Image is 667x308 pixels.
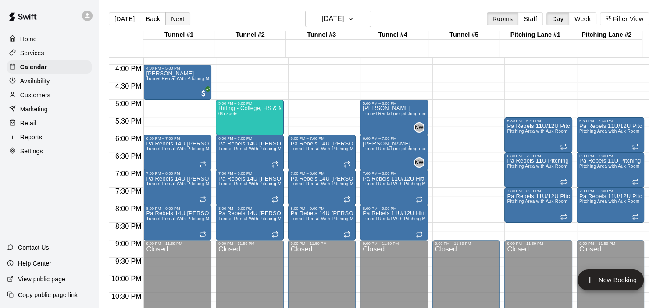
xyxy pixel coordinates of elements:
[113,258,144,265] span: 9:30 PM
[507,199,567,204] span: Pitching Area with Aux Room
[577,188,645,223] div: 7:30 PM – 8:30 PM: Pa Rebels 11U/12U Pitching
[499,31,571,39] div: Pitching Lane #1
[507,189,570,193] div: 7:30 PM – 8:30 PM
[146,76,223,81] span: Tunnel Rental With Pitching Machine
[7,32,92,46] a: Home
[357,31,428,39] div: Tunnel #4
[414,157,424,168] div: Kevin Wood
[305,11,371,27] button: [DATE]
[560,178,567,185] span: Recurring event
[146,171,209,176] div: 7:00 PM – 8:00 PM
[143,65,211,100] div: 4:00 PM – 5:00 PM: Neil Fischer
[7,145,92,158] a: Settings
[7,131,92,144] a: Reports
[571,31,642,39] div: Pitching Lane #2
[7,103,92,116] a: Marketing
[146,181,223,186] span: Tunnel Rental With Pitching Machine
[360,205,428,240] div: 8:00 PM – 9:00 PM: Pa Rebels 11U/12U Hitting
[428,31,500,39] div: Tunnel #5
[20,91,50,99] p: Customers
[363,101,425,106] div: 5:00 PM – 6:00 PM
[363,111,438,116] span: Tunnel Rental (no pitching machine)
[363,241,425,246] div: 9:00 PM – 11:59 PM
[504,152,572,188] div: 6:30 PM – 7:30 PM: Pa Rebels 11U Pitching
[271,161,278,168] span: Recurring event
[343,231,350,238] span: Recurring event
[578,269,644,290] button: add
[113,65,144,72] span: 4:00 PM
[113,223,144,230] span: 8:30 PM
[271,231,278,238] span: Recurring event
[143,205,211,240] div: 8:00 PM – 9:00 PM: Pa Rebels 14U Saviski Hitting
[579,199,639,204] span: Pitching Area with Aux Room
[20,119,36,127] p: Retail
[218,171,281,176] div: 7:00 PM – 8:00 PM
[7,89,92,102] a: Customers
[560,143,567,150] span: Recurring event
[579,189,642,193] div: 7:30 PM – 8:30 PM
[143,135,211,170] div: 6:00 PM – 7:00 PM: Pa Rebels 14U Saviski Hitting
[288,170,356,205] div: 7:00 PM – 8:00 PM: Pa Rebels 14U Howe Hitting
[218,111,238,116] span: 0/5 spots filled
[343,161,350,168] span: Recurring event
[363,206,425,211] div: 8:00 PM – 9:00 PM
[18,290,78,299] p: Copy public page link
[218,146,295,151] span: Tunnel Rental With Pitching Machine
[146,66,209,71] div: 4:00 PM – 5:00 PM
[363,136,425,141] div: 6:00 PM – 7:00 PM
[20,35,37,43] p: Home
[113,170,144,177] span: 7:00 PM
[507,129,567,134] span: Pitching Area with Aux Room
[218,101,281,106] div: 5:00 PM – 6:00 PM
[18,243,49,252] p: Contact Us
[7,60,92,74] a: Calendar
[143,170,211,205] div: 7:00 PM – 8:00 PM: Pa Rebels 14U Saviski Hitting
[504,117,572,152] div: 5:30 PM – 6:30 PM: Pa Rebels 11U/12U Pitching
[216,135,284,170] div: 6:00 PM – 7:00 PM: Pa Rebels 14U Reynolds Hitting
[199,89,208,98] span: All customers have paid
[7,74,92,88] div: Availability
[288,205,356,240] div: 8:00 PM – 9:00 PM: Pa Rebels 14U Howe Hitting
[487,12,518,25] button: Rooms
[113,188,144,195] span: 7:30 PM
[214,31,286,39] div: Tunnel #2
[579,154,642,158] div: 6:30 PM – 7:30 PM
[546,12,569,25] button: Day
[216,170,284,205] div: 7:00 PM – 8:00 PM: Pa Rebels 14U Reynolds Hitting
[632,213,639,220] span: Recurring event
[579,129,639,134] span: Pitching Area with Aux Room
[199,196,206,203] span: Recurring event
[113,205,144,212] span: 8:00 PM
[20,77,50,85] p: Availability
[20,49,44,57] p: Services
[140,12,166,25] button: Back
[218,241,281,246] div: 9:00 PM – 11:59 PM
[218,181,295,186] span: Tunnel Rental With Pitching Machine
[20,105,48,113] p: Marketing
[416,231,423,238] span: Recurring event
[286,31,357,39] div: Tunnel #3
[507,119,570,123] div: 5:30 PM – 6:30 PM
[579,241,642,246] div: 9:00 PM – 11:59 PM
[146,241,209,246] div: 9:00 PM – 11:59 PM
[216,100,284,135] div: 5:00 PM – 6:00 PM: Hitting - College, HS & MS Players
[143,31,215,39] div: Tunnel #1
[113,240,144,248] span: 9:00 PM
[291,216,367,221] span: Tunnel Rental With Pitching Machine
[518,12,543,25] button: Staff
[146,136,209,141] div: 6:00 PM – 7:00 PM
[113,117,144,125] span: 5:30 PM
[113,100,144,107] span: 5:00 PM
[579,164,639,169] span: Pitching Area with Aux Room
[218,136,281,141] div: 6:00 PM – 7:00 PM
[560,213,567,220] span: Recurring event
[569,12,596,25] button: Week
[291,136,353,141] div: 6:00 PM – 7:00 PM
[363,216,439,221] span: Tunnel Rental With Pitching Machine
[291,146,367,151] span: Tunnel Rental With Pitching Machine
[343,196,350,203] span: Recurring event
[199,161,206,168] span: Recurring event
